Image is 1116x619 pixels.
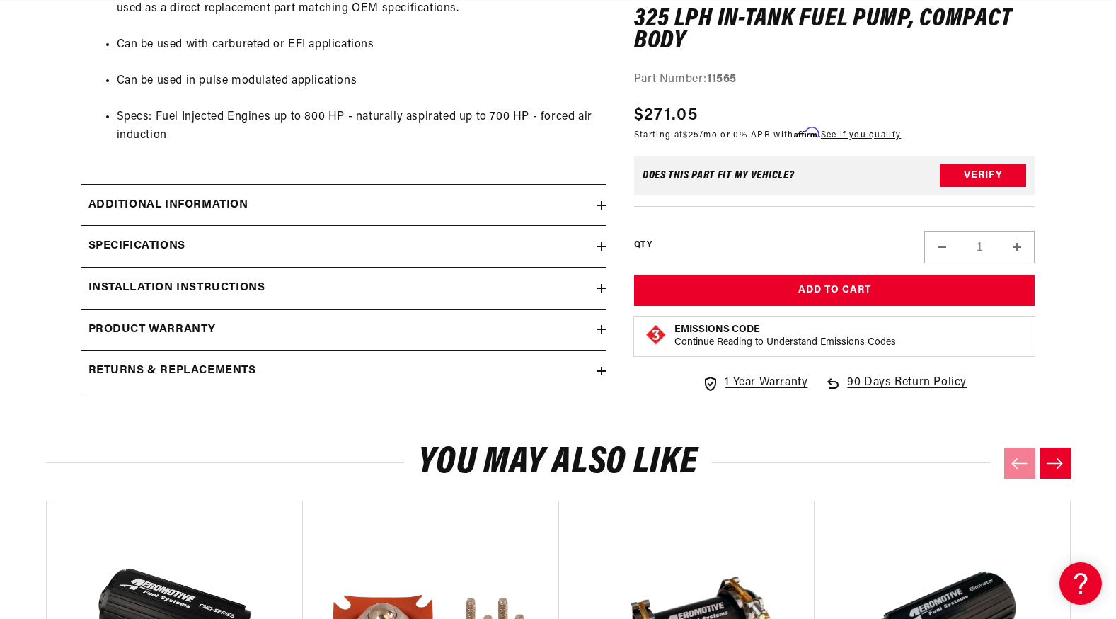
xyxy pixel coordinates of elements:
p: Continue Reading to Understand Emissions Codes [674,336,896,349]
summary: Product warranty [81,309,606,351]
span: 1 Year Warranty [725,374,807,392]
summary: Installation Instructions [81,268,606,309]
a: 90 Days Return Policy [824,374,967,407]
a: 1 Year Warranty [702,374,807,392]
button: Previous slide [1004,448,1035,479]
summary: Specifications [81,226,606,267]
button: Add to Cart [634,275,1035,307]
li: Can be used in pulse modulated applications [117,72,599,91]
a: See if you qualify - Learn more about Affirm Financing (opens in modal) [821,131,901,140]
h2: You may also like [46,446,1071,479]
button: Verify [940,164,1026,187]
h1: 325 LPH In-Tank Fuel Pump, Compact Body [634,8,1035,52]
button: Next slide [1040,448,1071,479]
span: $271.05 [634,103,698,128]
span: Affirm [794,127,819,138]
span: 90 Days Return Policy [847,374,967,407]
h2: Product warranty [88,321,217,339]
span: $25 [683,131,699,140]
label: QTY [634,239,652,251]
summary: Additional information [81,185,606,226]
h2: Installation Instructions [88,279,265,297]
div: Does This part fit My vehicle? [643,170,795,181]
strong: 11565 [707,73,737,84]
h2: Returns & replacements [88,362,256,380]
button: Emissions CodeContinue Reading to Understand Emissions Codes [674,324,896,349]
li: Can be used with carbureted or EFI applications [117,36,599,55]
p: Starting at /mo or 0% APR with . [634,128,901,142]
div: Part Number: [634,70,1035,89]
h2: Specifications [88,237,185,256]
li: Specs: Fuel Injected Engines up to 800 HP - naturally aspirated up to 700 HP - forced air induction [117,108,599,144]
img: Emissions code [645,324,667,346]
summary: Returns & replacements [81,351,606,392]
h2: Additional information [88,196,248,215]
strong: Emissions Code [674,324,760,335]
